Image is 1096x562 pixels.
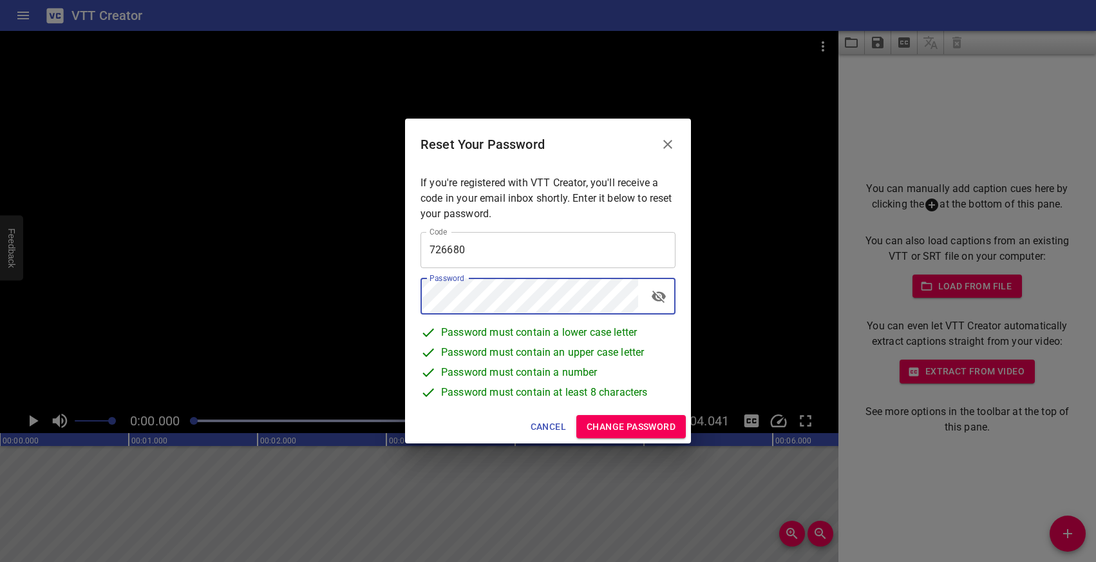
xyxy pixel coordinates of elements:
[652,129,683,160] button: Close
[441,345,644,365] span: Password must contain an upper case letter
[525,415,571,439] button: Cancel
[441,365,598,385] span: Password must contain a number
[441,385,647,405] span: Password must contain at least 8 characters
[587,419,676,435] span: Change Password
[643,281,674,312] button: toggle password visibility
[420,134,545,155] h6: Reset Your Password
[420,175,676,222] p: If you're registered with VTT Creator, you'll receive a code in your email inbox shortly. Enter i...
[576,415,686,439] button: Change Password
[441,325,637,345] span: Password must contain a lower case letter
[531,419,566,435] span: Cancel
